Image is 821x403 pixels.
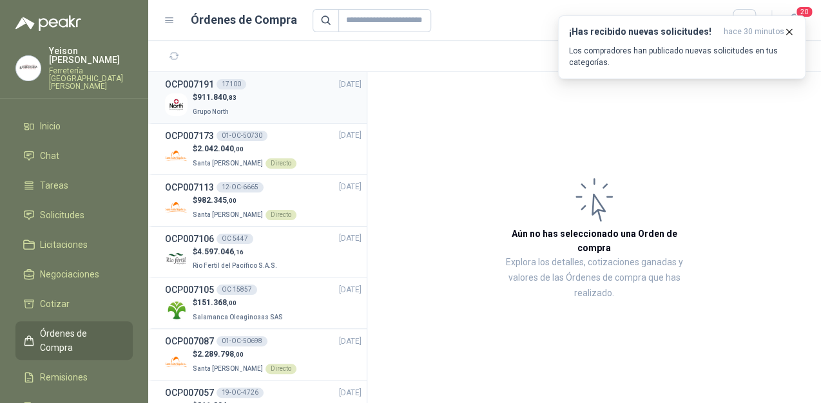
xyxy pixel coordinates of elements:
[165,283,362,323] a: OCP007105OC 15857[DATE] Company Logo$151.368,00Salamanca Oleaginosas SAS
[234,145,244,153] span: ,00
[227,197,237,204] span: ,00
[193,108,229,115] span: Grupo North
[193,160,263,167] span: Santa [PERSON_NAME]
[40,370,88,384] span: Remisiones
[339,335,362,348] span: [DATE]
[165,232,214,246] h3: OCP007106
[217,336,267,346] div: 01-OC-50698
[165,129,362,169] a: OCP00717301-OC-50730[DATE] Company Logo$2.042.040,00Santa [PERSON_NAME]Directo
[40,238,88,252] span: Licitaciones
[165,350,188,373] img: Company Logo
[16,56,41,80] img: Company Logo
[15,144,133,168] a: Chat
[193,365,263,372] span: Santa [PERSON_NAME]
[193,314,283,321] span: Salamanca Oleaginosas SAS
[165,145,188,167] img: Company Logo
[40,149,59,163] span: Chat
[197,247,244,256] span: 4.597.046
[339,79,362,91] span: [DATE]
[49,46,133,64] p: Yeison [PERSON_NAME]
[165,77,362,118] a: OCP00719117100[DATE] Company Logo$911.840,83Grupo North
[193,348,296,361] p: $
[165,283,214,297] h3: OCP007105
[227,299,237,306] span: ,00
[15,173,133,198] a: Tareas
[217,234,253,244] div: OC 5447
[40,208,84,222] span: Solicitudes
[191,11,297,29] h1: Órdenes de Compra
[266,364,296,374] div: Directo
[496,255,692,301] p: Explora los detalles, cotizaciones ganadas y valores de las Órdenes de compra que has realizado.
[15,321,133,360] a: Órdenes de Compra
[558,15,806,79] button: ¡Has recibido nuevas solicitudes!hace 30 minutos Los compradores han publicado nuevas solicitudes...
[165,232,362,272] a: OCP007106OC 5447[DATE] Company Logo$4.597.046,16Rio Fertil del Pacífico S.A.S.
[165,129,214,143] h3: OCP007173
[795,6,813,18] span: 20
[193,211,263,218] span: Santa [PERSON_NAME]
[197,93,237,102] span: 911.840
[165,77,214,91] h3: OCP007191
[193,246,280,258] p: $
[40,267,99,281] span: Negociaciones
[217,285,257,295] div: OC 15857
[165,386,214,400] h3: OCP007057
[15,262,133,286] a: Negociaciones
[193,297,285,309] p: $
[40,119,61,133] span: Inicio
[266,210,296,220] div: Directo
[234,351,244,358] span: ,00
[339,129,362,142] span: [DATE]
[165,334,214,348] h3: OCP007087
[217,388,264,398] div: 19-OC-4726
[266,158,296,169] div: Directo
[339,232,362,245] span: [DATE]
[234,248,244,256] span: ,16
[40,178,68,192] span: Tareas
[782,9,806,32] button: 20
[496,227,692,255] h3: Aún no has seleccionado una Orden de compra
[193,194,296,207] p: $
[165,247,188,270] img: Company Logo
[15,365,133,389] a: Remisiones
[197,144,244,153] span: 2.042.040
[165,196,188,219] img: Company Logo
[15,15,81,31] img: Logo peakr
[165,299,188,321] img: Company Logo
[217,131,267,141] div: 01-OC-50730
[15,232,133,257] a: Licitaciones
[339,284,362,296] span: [DATE]
[40,326,121,355] span: Órdenes de Compra
[40,297,70,311] span: Cotizar
[165,180,362,221] a: OCP00711312-OC-6665[DATE] Company Logo$982.345,00Santa [PERSON_NAME]Directo
[15,203,133,227] a: Solicitudes
[197,298,237,307] span: 151.368
[197,350,244,359] span: 2.289.798
[15,114,133,138] a: Inicio
[217,79,246,89] div: 17100
[165,180,214,194] h3: OCP007113
[165,334,362,375] a: OCP00708701-OC-50698[DATE] Company Logo$2.289.798,00Santa [PERSON_NAME]Directo
[193,262,277,269] span: Rio Fertil del Pacífico S.A.S.
[724,26,784,37] span: hace 30 minutos
[569,45,795,68] p: Los compradores han publicado nuevas solicitudes en tus categorías.
[15,292,133,316] a: Cotizar
[339,387,362,399] span: [DATE]
[165,93,188,116] img: Company Logo
[193,91,237,104] p: $
[193,143,296,155] p: $
[569,26,719,37] h3: ¡Has recibido nuevas solicitudes!
[49,67,133,90] p: Ferretería [GEOGRAPHIC_DATA][PERSON_NAME]
[339,181,362,193] span: [DATE]
[197,196,237,205] span: 982.345
[217,182,264,192] div: 12-OC-6665
[227,94,237,101] span: ,83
